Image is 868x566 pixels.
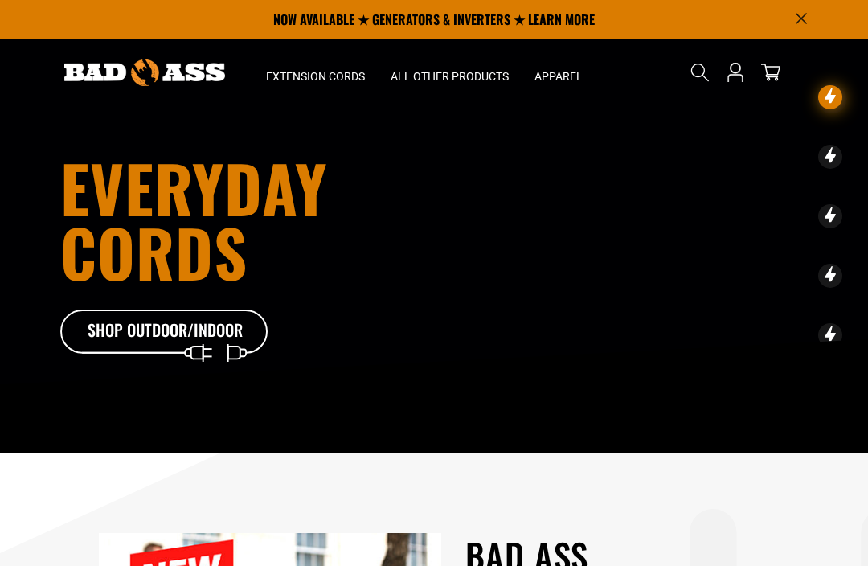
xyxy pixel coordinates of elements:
[266,69,365,84] span: Extension Cords
[391,69,509,84] span: All Other Products
[687,59,713,85] summary: Search
[60,310,269,355] a: Shop Outdoor/Indoor
[378,39,522,106] summary: All Other Products
[534,69,583,84] span: Apparel
[522,39,596,106] summary: Apparel
[60,155,509,284] h1: Everyday cords
[64,59,225,86] img: Bad Ass Extension Cords
[253,39,378,106] summary: Extension Cords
